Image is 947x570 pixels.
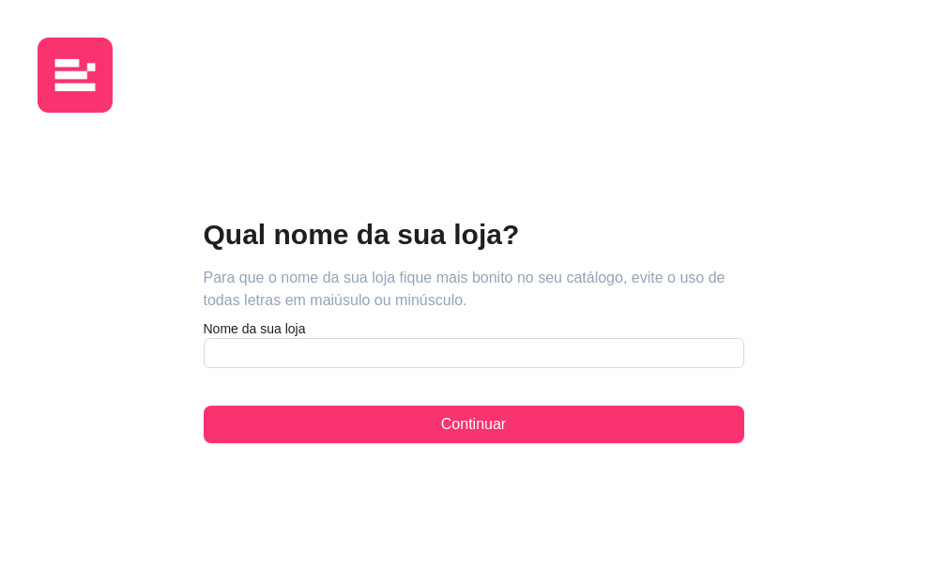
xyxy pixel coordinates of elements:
img: logo [38,38,113,113]
button: Continuar [204,406,744,443]
span: Continuar [441,413,506,436]
article: Nome da sua loja [204,319,744,338]
article: Para que o nome da sua loja fique mais bonito no seu catálogo, evite o uso de todas letras em mai... [204,267,744,312]
h2: Qual nome da sua loja? [204,217,744,253]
